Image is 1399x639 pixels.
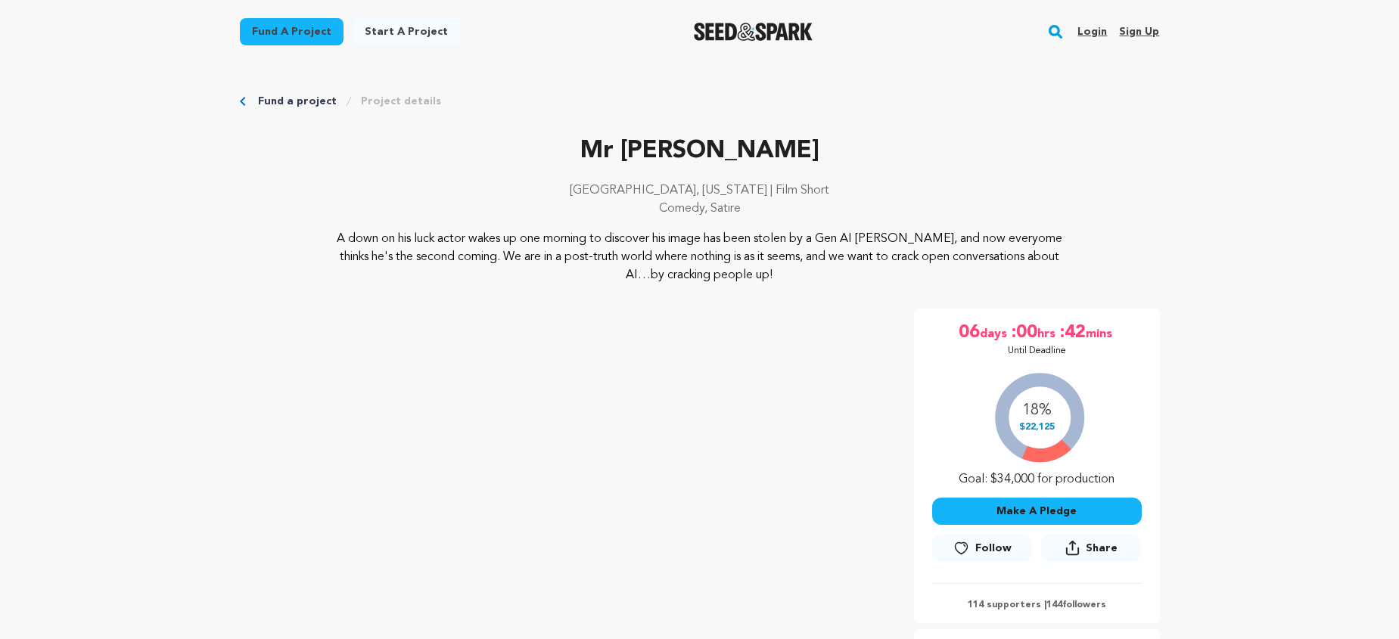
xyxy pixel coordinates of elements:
span: hrs [1037,321,1059,345]
p: Mr [PERSON_NAME] [240,133,1160,169]
span: Share [1041,534,1141,568]
a: Start a project [353,18,460,45]
p: Until Deadline [1008,345,1066,357]
a: Sign up [1119,20,1159,44]
span: :00 [1010,321,1037,345]
span: Share [1086,541,1118,556]
span: Follow [975,541,1012,556]
span: days [980,321,1010,345]
span: :42 [1059,321,1086,345]
a: Seed&Spark Homepage [694,23,813,41]
p: A down on his luck actor wakes up one morning to discover his image has been stolen by a Gen AI [... [331,230,1068,284]
a: Fund a project [240,18,344,45]
button: Make A Pledge [932,498,1142,525]
span: 06 [959,321,980,345]
p: 114 supporters | followers [932,599,1142,611]
p: [GEOGRAPHIC_DATA], [US_STATE] | Film Short [240,181,1160,200]
a: Project details [361,94,441,109]
a: Login [1077,20,1107,44]
span: 144 [1046,600,1062,610]
a: Follow [932,535,1032,562]
button: Share [1041,534,1141,562]
p: Comedy, Satire [240,200,1160,218]
img: Seed&Spark Logo Dark Mode [694,23,813,41]
a: Fund a project [258,94,337,109]
span: mins [1086,321,1115,345]
div: Breadcrumb [240,94,1160,109]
